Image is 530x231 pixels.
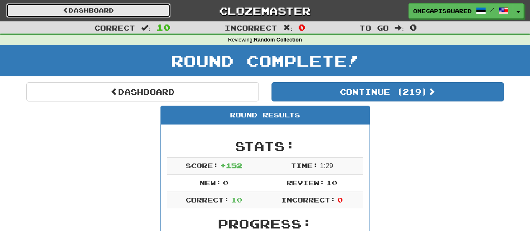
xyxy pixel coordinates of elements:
span: 10 [326,179,337,187]
span: Incorrect: [281,196,336,204]
h2: Progress: [167,217,363,231]
a: Dashboard [6,3,171,18]
strong: Random Collection [254,37,302,43]
button: Continue (219) [271,82,504,101]
span: 0 [337,196,343,204]
span: 10 [231,196,242,204]
span: : [283,24,292,31]
a: Clozemaster [183,3,347,18]
span: Correct: [186,196,229,204]
span: To go [359,23,389,32]
span: New: [199,179,221,187]
span: Correct [94,23,135,32]
span: OmegaPiSquared [413,7,472,15]
span: 0 [410,22,417,32]
span: / [490,7,494,13]
span: : [395,24,404,31]
span: 1 : 29 [320,162,333,169]
span: Score: [186,161,218,169]
span: Review: [287,179,325,187]
span: Time: [291,161,318,169]
span: 10 [156,22,171,32]
a: Dashboard [26,82,259,101]
span: : [141,24,150,31]
span: 0 [223,179,228,187]
span: 0 [298,22,305,32]
span: Incorrect [225,23,277,32]
div: Round Results [161,106,370,125]
a: OmegaPiSquared / [408,3,513,18]
h1: Round Complete! [3,52,527,69]
span: + 152 [220,161,242,169]
h2: Stats: [167,139,363,153]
